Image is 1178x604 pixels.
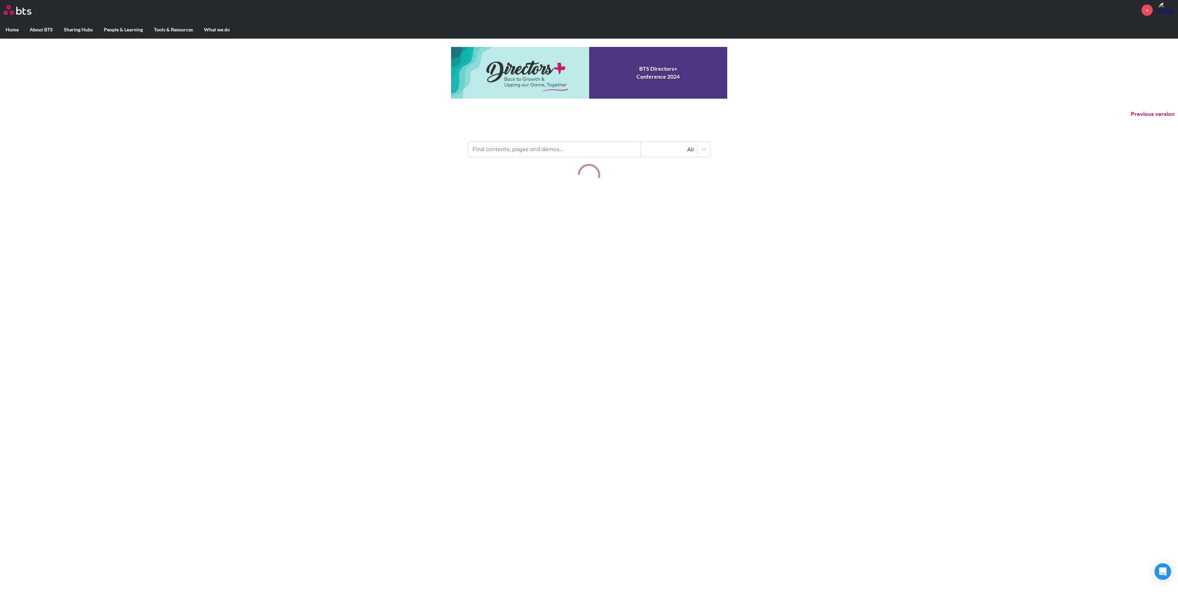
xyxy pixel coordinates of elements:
[3,5,31,15] img: BTS Logo
[24,21,58,39] label: About BTS
[98,21,148,39] label: People & Learning
[1158,2,1175,18] a: Profile
[1158,2,1175,18] img: Carolina Sevilla
[1155,563,1171,580] div: Open Intercom Messenger
[58,21,98,39] label: Sharing Hubs
[644,146,694,153] div: All
[1131,110,1175,118] button: Previous version
[1141,4,1153,16] a: +
[198,21,235,39] label: What we do
[3,5,44,15] a: Go home
[468,142,641,157] input: Find contents, pages and demos...
[148,21,198,39] label: Tools & Resources
[451,47,727,99] a: Conference 2024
